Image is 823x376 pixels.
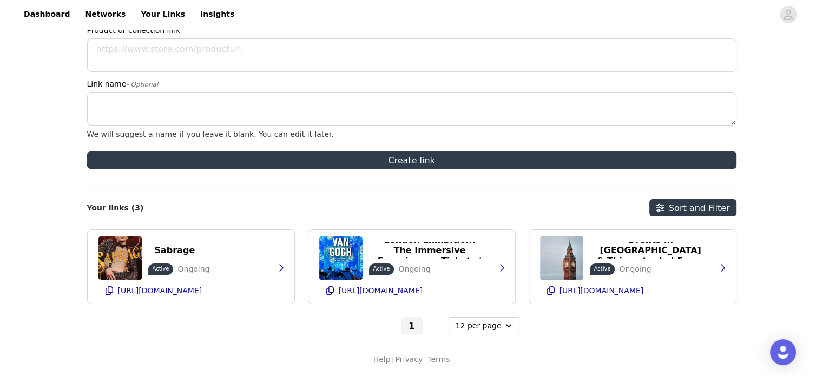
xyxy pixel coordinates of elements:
p: Ongoing [398,263,430,275]
p: Sabrage [155,245,195,255]
button: Go to next page [425,317,446,334]
div: avatar [783,6,793,23]
label: Link name [87,78,730,90]
a: Dashboard [17,2,76,27]
p: Ongoing [619,263,651,275]
div: We will suggest a name if you leave it blank. You can edit it later. [87,130,736,138]
a: Insights [194,2,241,27]
label: Product or collection link [87,25,730,36]
button: Events in [GEOGRAPHIC_DATA] & Things to do | Fever [590,242,712,259]
p: Active [153,265,169,273]
p: [URL][DOMAIN_NAME] [559,286,644,295]
a: Your Links [134,2,192,27]
img: Sabrage in London - Tickets | Fever [98,236,142,280]
button: Go To Page 1 [401,317,423,334]
p: Events in [GEOGRAPHIC_DATA] & Things to do | Fever [596,235,705,266]
span: - Optional [126,81,158,88]
p: Ongoing [177,263,209,275]
a: Networks [78,2,132,27]
h2: Your links (3) [87,203,144,213]
button: Sort and Filter [649,199,736,216]
p: [PERSON_NAME] London Exhibition: The Immersive Experience - Tickets | Fever [376,225,484,276]
img: Events in London & Things to do | Fever [540,236,583,280]
p: Active [373,265,390,273]
button: [URL][DOMAIN_NAME] [319,282,504,299]
p: [URL][DOMAIN_NAME] [118,286,202,295]
div: Open Intercom Messenger [770,339,796,365]
button: Create link [87,151,736,169]
img: Van Gogh London Exhibition: The Immersive Experience - Tickets | Fever [319,236,363,280]
button: Go to previous page [377,317,399,334]
button: [URL][DOMAIN_NAME] [540,282,725,299]
button: [URL][DOMAIN_NAME] [98,282,284,299]
p: [URL][DOMAIN_NAME] [339,286,423,295]
button: [PERSON_NAME] London Exhibition: The Immersive Experience - Tickets | Fever [369,242,491,259]
p: Active [594,265,611,273]
button: Sabrage [148,242,202,259]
